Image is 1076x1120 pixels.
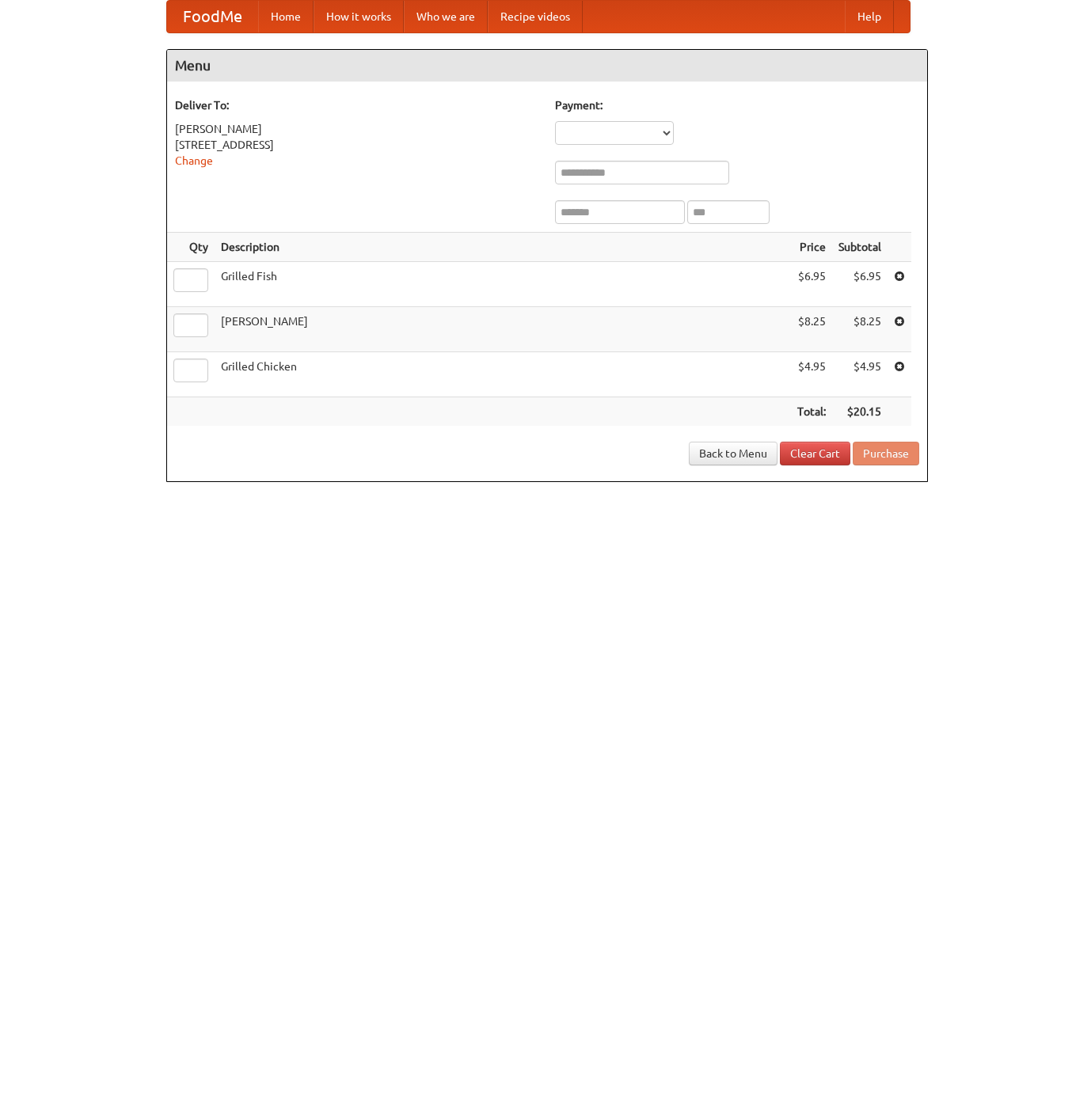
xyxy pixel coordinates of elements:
[167,233,215,262] th: Qty
[791,352,832,397] td: $4.95
[404,1,488,32] a: Who we are
[167,50,927,82] h4: Menu
[780,442,850,465] a: Clear Cart
[689,442,778,465] a: Back to Menu
[215,233,791,262] th: Description
[832,233,888,262] th: Subtotal
[845,1,894,32] a: Help
[555,97,919,113] h5: Payment:
[853,442,919,465] button: Purchase
[832,262,888,307] td: $6.95
[175,154,213,167] a: Change
[175,137,539,153] div: [STREET_ADDRESS]
[791,233,832,262] th: Price
[832,352,888,397] td: $4.95
[314,1,404,32] a: How it works
[791,262,832,307] td: $6.95
[791,307,832,352] td: $8.25
[167,1,258,32] a: FoodMe
[175,97,539,113] h5: Deliver To:
[175,121,539,137] div: [PERSON_NAME]
[215,352,791,397] td: Grilled Chicken
[791,397,832,427] th: Total:
[258,1,314,32] a: Home
[832,397,888,427] th: $20.15
[832,307,888,352] td: $8.25
[488,1,583,32] a: Recipe videos
[215,307,791,352] td: [PERSON_NAME]
[215,262,791,307] td: Grilled Fish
